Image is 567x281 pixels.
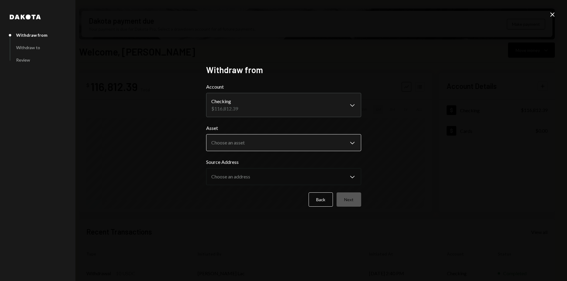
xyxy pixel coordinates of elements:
[206,93,361,117] button: Account
[309,192,333,207] button: Back
[16,32,47,38] div: Withdraw from
[206,134,361,151] button: Asset
[16,57,30,63] div: Review
[206,158,361,166] label: Source Address
[206,124,361,132] label: Asset
[16,45,40,50] div: Withdraw to
[206,83,361,90] label: Account
[206,168,361,185] button: Source Address
[206,64,361,76] h2: Withdraw from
